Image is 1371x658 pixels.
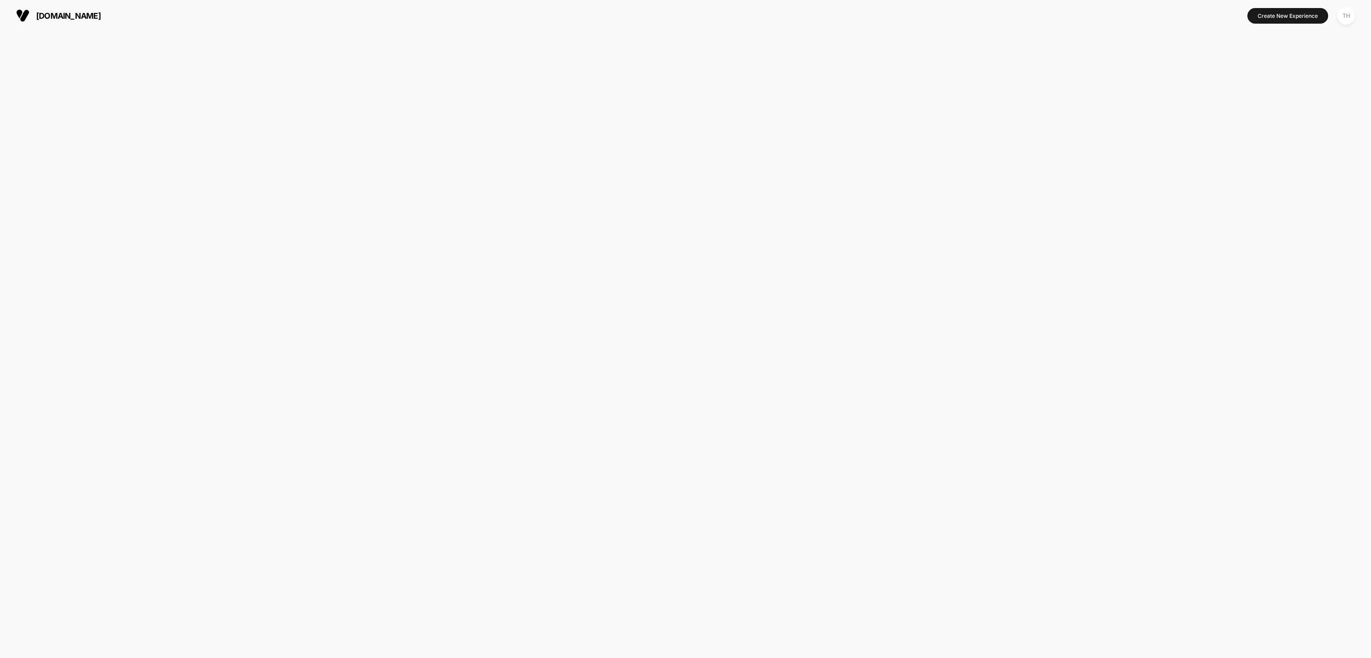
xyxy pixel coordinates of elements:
button: Create New Experience [1247,8,1328,24]
img: Visually logo [16,9,29,22]
button: [DOMAIN_NAME] [13,8,104,23]
div: TH [1338,7,1355,25]
button: TH [1335,7,1358,25]
span: [DOMAIN_NAME] [36,11,101,21]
